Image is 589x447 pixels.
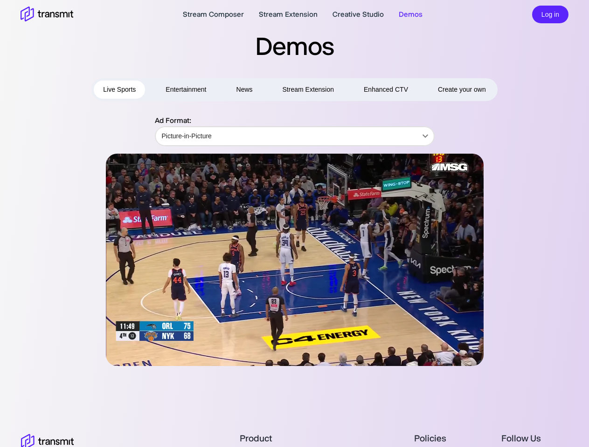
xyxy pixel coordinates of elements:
a: Creative Studio [333,9,384,20]
button: Stream Extension [273,81,344,99]
button: Live Sports [94,81,145,99]
span: Create your own [438,84,486,95]
a: Stream Composer [183,9,244,20]
a: Log in [532,9,568,18]
p: Ad Format: [155,115,435,126]
button: Create your own [429,81,495,99]
button: Entertainment [156,81,215,99]
a: Stream Extension [259,9,318,20]
a: Demos [399,9,423,20]
button: News [227,81,262,99]
button: Enhanced CTV [354,81,417,99]
button: Log in [532,6,568,24]
div: Picture-in-Picture [155,123,434,149]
